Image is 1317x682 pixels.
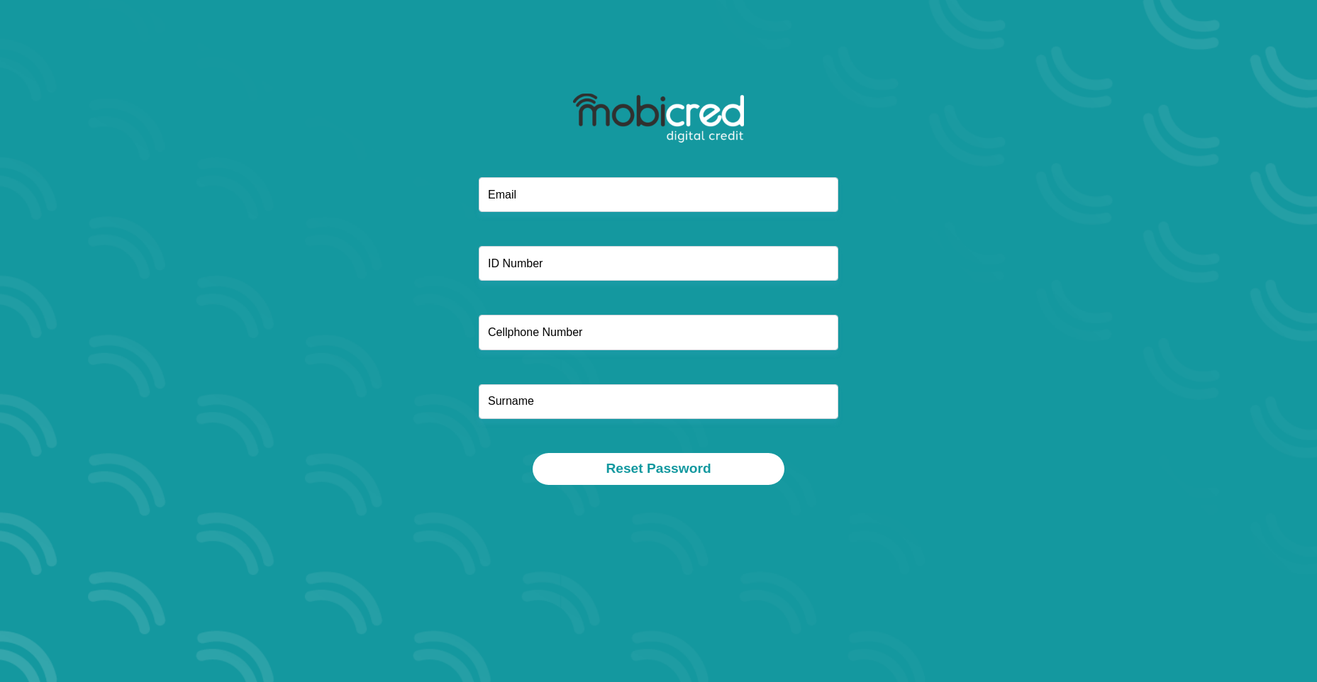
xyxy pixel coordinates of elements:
input: Surname [479,384,838,419]
input: Email [479,177,838,212]
input: Cellphone Number [479,315,838,350]
input: ID Number [479,246,838,281]
img: mobicred logo [573,94,744,143]
button: Reset Password [533,453,784,485]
